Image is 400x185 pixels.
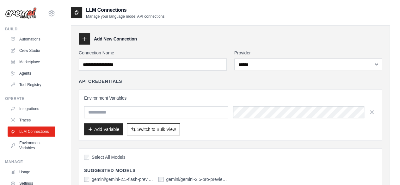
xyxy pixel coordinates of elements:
[92,154,126,160] span: Select All Models
[8,46,55,56] a: Crew Studio
[84,95,377,101] h3: Environment Variables
[79,50,227,56] label: Connection Name
[137,126,176,133] span: Switch to Bulk View
[94,36,137,42] h3: Add New Connection
[5,27,55,32] div: Build
[8,80,55,90] a: Tool Registry
[8,138,55,153] a: Environment Variables
[158,177,163,182] input: gemini/gemini-2.5-pro-preview-03-25
[8,115,55,125] a: Traces
[8,34,55,44] a: Automations
[84,123,123,135] button: Add Variable
[86,14,164,19] p: Manage your language model API connections
[84,155,89,160] input: Select All Models
[8,167,55,177] a: Usage
[8,104,55,114] a: Integrations
[5,159,55,164] div: Manage
[8,68,55,78] a: Agents
[5,7,37,19] img: Logo
[92,176,153,182] label: gemini/gemini-2.5-flash-preview-04-17
[166,176,228,182] label: gemini/gemini-2.5-pro-preview-03-25
[8,126,55,137] a: LLM Connections
[84,177,89,182] input: gemini/gemini-2.5-flash-preview-04-17
[84,167,377,174] h4: Suggested Models
[127,123,180,135] button: Switch to Bulk View
[86,6,164,14] h2: LLM Connections
[5,96,55,101] div: Operate
[8,57,55,67] a: Marketplace
[234,50,382,56] label: Provider
[79,78,122,84] h4: API Credentials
